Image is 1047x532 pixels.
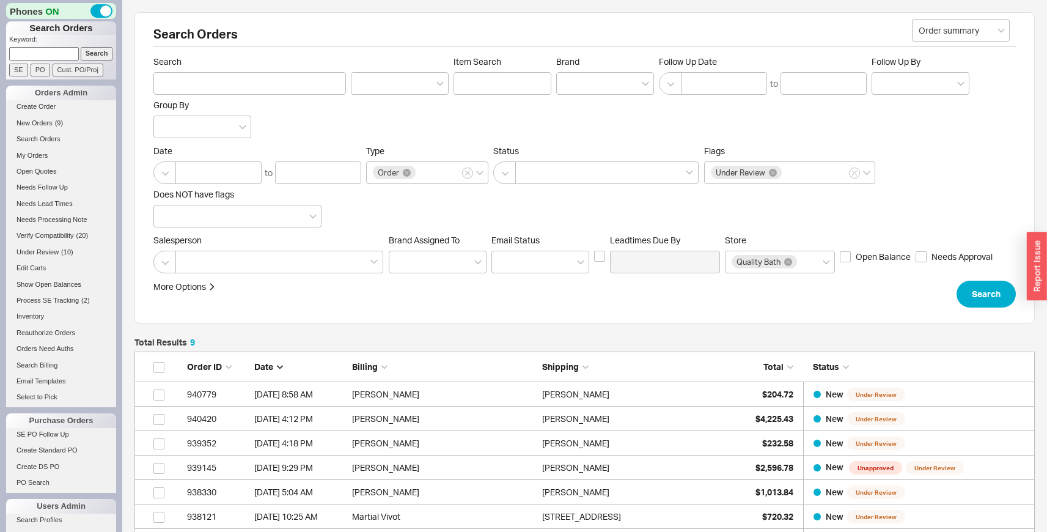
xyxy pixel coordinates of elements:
a: Orders Need Auths [6,342,116,355]
div: Status [803,361,1028,373]
input: Open Balance [840,251,851,262]
a: Search Orders [6,133,116,146]
div: More Options [153,281,206,293]
div: [PERSON_NAME] [542,456,609,480]
span: Under Review [847,486,905,499]
span: Store [725,235,746,245]
span: Needs Follow Up [17,183,68,191]
input: Select... [912,19,1010,42]
div: Purchase Orders [6,413,116,428]
a: 940779[DATE] 8:58 AM[PERSON_NAME][PERSON_NAME]$204.72New Under Review [134,382,1035,407]
div: 940420 [187,407,248,431]
span: Follow Up By [872,56,920,67]
span: Quality Bath [737,257,781,266]
svg: open menu [436,81,444,86]
div: 938330 [187,480,248,504]
span: New [826,511,843,522]
div: Total [732,361,793,373]
div: 940779 [187,382,248,407]
input: Does NOT have flags [160,209,169,223]
div: [PERSON_NAME] [352,480,536,504]
a: 940420[DATE] 4:12 PM[PERSON_NAME][PERSON_NAME]$4,225.43New Under Review [134,407,1035,431]
div: 9/5/25 5:04 AM [254,480,346,504]
div: [PERSON_NAME] [542,407,609,431]
p: Keyword: [9,35,116,47]
a: Create Standard PO [6,444,116,457]
div: Martial Vivot [352,504,536,529]
a: Edit Carts [6,262,116,275]
button: Search [957,281,1016,308]
a: Needs Lead Times [6,198,116,210]
button: Type [462,168,473,179]
span: Group By [153,100,189,110]
span: Date [153,146,361,157]
span: Search [972,287,1001,301]
span: $720.32 [762,511,793,522]
span: Unapproved [849,461,902,475]
span: ( 20 ) [76,232,89,239]
div: [PERSON_NAME] [542,431,609,456]
a: Email Templates [6,375,116,388]
span: Search [153,56,346,67]
div: Billing [352,361,536,373]
span: Under Review [847,437,905,450]
a: Create Order [6,100,116,113]
span: Em ​ ail Status [491,235,540,245]
span: Under Review [17,248,59,256]
span: Status [813,361,839,372]
span: Date [254,361,273,372]
span: New [826,413,843,424]
div: 938121 [187,504,248,529]
span: New Orders [17,119,53,127]
a: Inventory [6,310,116,323]
button: More Options [153,281,216,293]
a: Process SE Tracking(2) [6,294,116,307]
span: Verify Compatibility [17,232,74,239]
h1: Search Orders [6,21,116,35]
div: [PERSON_NAME] [352,431,536,456]
span: Salesperson [153,235,384,246]
div: 939145 [187,456,248,480]
span: Item Search [454,56,551,67]
div: [PERSON_NAME] [352,456,536,480]
span: $2,596.78 [755,462,793,473]
div: Order ID [187,361,248,373]
span: Shipping [542,361,579,372]
span: $4,225.43 [755,413,793,424]
a: Needs Processing Note [6,213,116,226]
a: Verify Compatibility(20) [6,229,116,242]
a: Needs Follow Up [6,181,116,194]
svg: open menu [997,28,1005,33]
span: Under Review [906,461,964,475]
span: Under Review [847,510,905,523]
div: 9/18/25 8:58 AM [254,382,346,407]
a: Under Review(10) [6,246,116,259]
span: New [826,487,843,497]
a: My Orders [6,149,116,162]
a: Show Open Balances [6,278,116,291]
div: [PERSON_NAME] [352,407,536,431]
div: to [265,167,273,179]
input: Item Search [454,72,551,95]
a: Reauthorize Orders [6,327,116,339]
span: Under Review [847,388,905,401]
a: Create DS PO [6,460,116,473]
span: Total [763,361,784,372]
div: 9/16/25 4:12 PM [254,407,346,431]
span: Does NOT have flags [153,189,234,199]
span: New [826,389,843,399]
span: $1,013.84 [755,487,793,497]
span: Flags [704,146,725,156]
h5: Total Results [134,338,195,347]
input: Store [799,255,807,269]
span: 9 [190,337,195,347]
span: Brand [556,56,579,67]
div: [STREET_ADDRESS] [542,504,621,529]
input: Search [153,72,346,95]
div: Users Admin [6,499,116,514]
span: Order [378,168,399,177]
input: Type [417,166,426,180]
span: Status [493,146,699,157]
span: Leadtimes Due By [610,235,720,246]
span: Billing [352,361,378,372]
